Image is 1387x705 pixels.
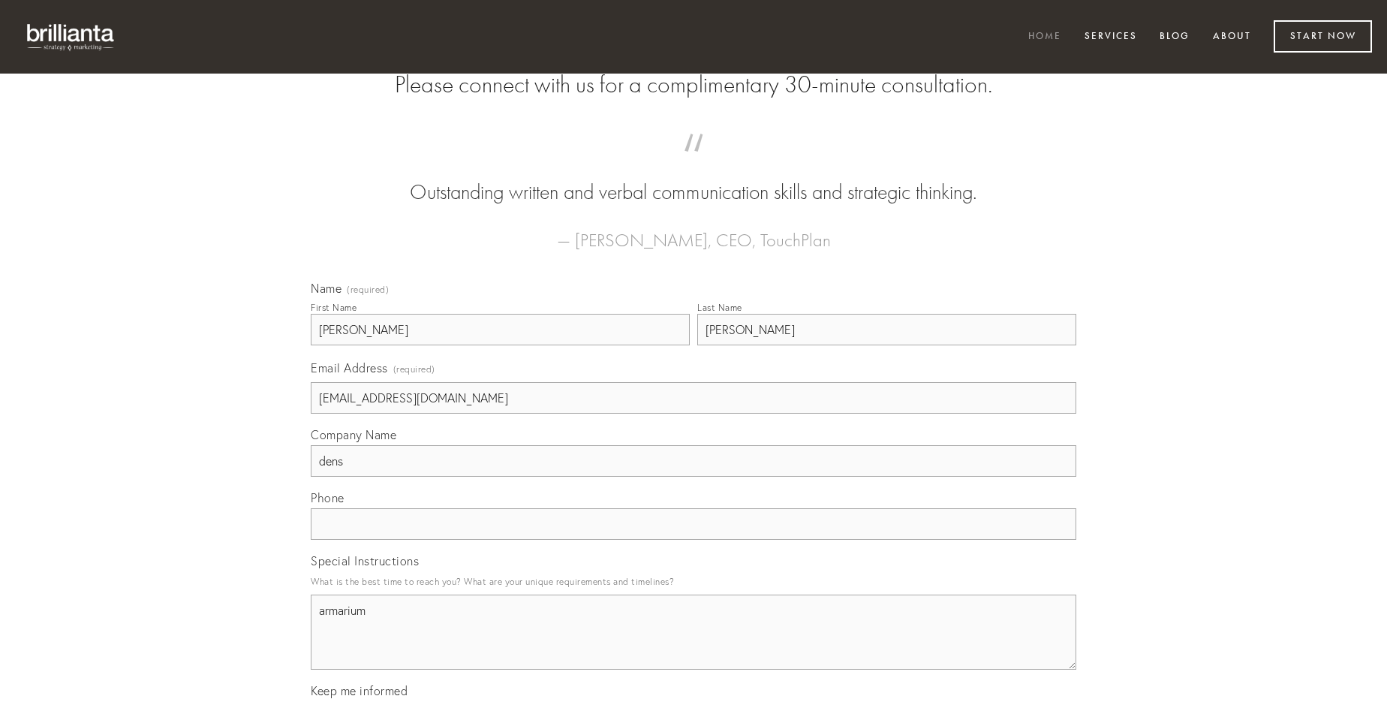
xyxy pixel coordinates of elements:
[393,359,435,379] span: (required)
[311,360,388,375] span: Email Address
[1203,25,1261,50] a: About
[311,490,344,505] span: Phone
[311,302,357,313] div: First Name
[347,285,389,294] span: (required)
[1150,25,1199,50] a: Blog
[311,71,1076,99] h2: Please connect with us for a complimentary 30-minute consultation.
[1274,20,1372,53] a: Start Now
[335,149,1052,178] span: “
[15,15,128,59] img: brillianta - research, strategy, marketing
[311,595,1076,670] textarea: armarium
[311,553,419,568] span: Special Instructions
[335,149,1052,207] blockquote: Outstanding written and verbal communication skills and strategic thinking.
[311,683,408,698] span: Keep me informed
[1075,25,1147,50] a: Services
[311,571,1076,592] p: What is the best time to reach you? What are your unique requirements and timelines?
[335,207,1052,255] figcaption: — [PERSON_NAME], CEO, TouchPlan
[311,281,341,296] span: Name
[1018,25,1071,50] a: Home
[697,302,742,313] div: Last Name
[311,427,396,442] span: Company Name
